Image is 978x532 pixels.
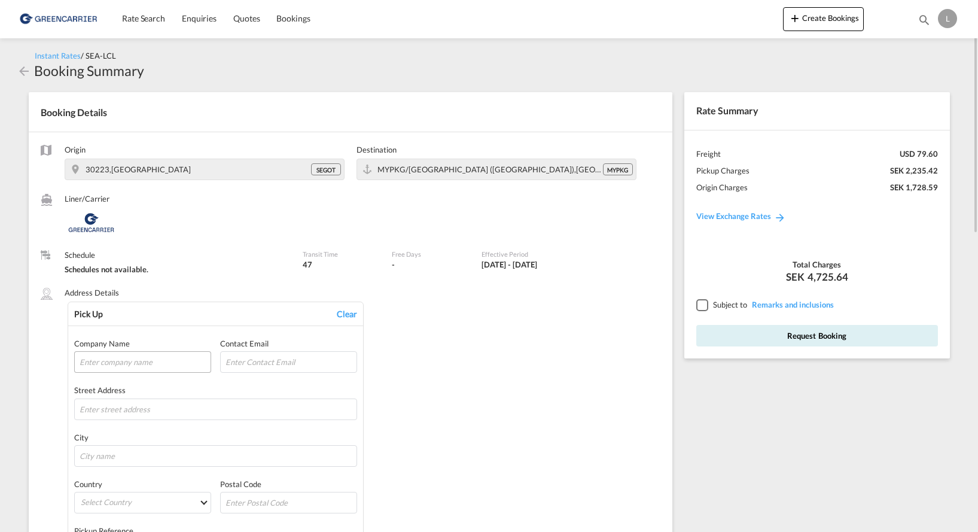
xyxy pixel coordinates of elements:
span: 30223,Sweden [86,165,191,174]
md-icon: icon-plus 400-fg [788,11,802,25]
label: Free Days [392,250,469,259]
div: MYPKG [603,163,633,175]
span: Quotes [233,13,260,23]
div: Contact Email [220,338,357,349]
div: SEK 1,728.59 [890,182,938,193]
div: 47 [303,259,380,270]
div: Company Name [74,338,211,349]
div: Freight [696,148,721,159]
div: 01 Aug 2025 - 31 Aug 2025 [482,259,537,270]
div: Greencarrier Consolidators [65,208,291,238]
div: Street Address [74,385,358,396]
div: Total Charges [696,259,938,270]
div: - [392,259,395,270]
div: Postal Code [220,479,357,490]
input: Enter company name [74,351,211,373]
button: Request Booking [696,325,938,346]
div: Booking Summary [34,61,144,80]
span: / SEA-LCL [81,51,116,60]
div: Pick Up [74,308,103,320]
div: Pickup Charges [696,165,750,176]
div: USD 79.60 [900,148,938,159]
input: City name [74,445,358,467]
label: Address Details [65,287,119,298]
button: icon-plus 400-fgCreate Bookings [783,7,864,31]
label: Transit Time [303,250,380,259]
div: SEK 2,235.42 [890,165,938,176]
label: Liner/Carrier [65,193,291,204]
span: Bookings [276,13,310,23]
img: Greencarrier Consolidators [65,208,118,238]
span: REMARKSINCLUSIONS [749,300,834,309]
div: Schedules not available. [65,264,291,275]
div: SEGOT [311,163,341,175]
md-icon: /assets/icons/custom/liner-aaa8ad.svg [41,194,53,206]
span: Rate Search [122,13,165,23]
label: Effective Period [482,250,589,259]
md-select: Select Country [74,492,211,513]
span: Enquiries [182,13,217,23]
input: Enter Postal Code [220,492,357,513]
input: Enter Contact Email [220,351,357,373]
div: SEK [696,270,938,284]
span: Subject to [713,300,747,309]
md-icon: icon-arrow-right [774,211,786,223]
label: Origin [65,144,345,155]
div: Clear [337,308,357,320]
div: icon-arrow-left [17,61,34,80]
label: Schedule [65,250,291,260]
span: 4,725.64 [808,270,848,284]
span: Instant Rates [35,51,81,60]
div: Origin Charges [696,182,748,193]
a: View Exchange Rates [684,199,798,233]
div: L [938,9,957,28]
span: MYPKG/Port Klang (Pelabuhan Klang),Asia Pacific [377,165,656,174]
md-icon: icon-arrow-left [17,64,31,78]
label: Destination [357,144,636,155]
div: City [74,432,358,443]
md-icon: icon-magnify [918,13,931,26]
div: icon-magnify [918,13,931,31]
input: Enter street address [74,399,358,420]
img: 609dfd708afe11efa14177256b0082fb.png [18,5,99,32]
span: Booking Details [41,107,107,118]
div: Country [74,479,211,490]
div: Rate Summary [684,92,950,129]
